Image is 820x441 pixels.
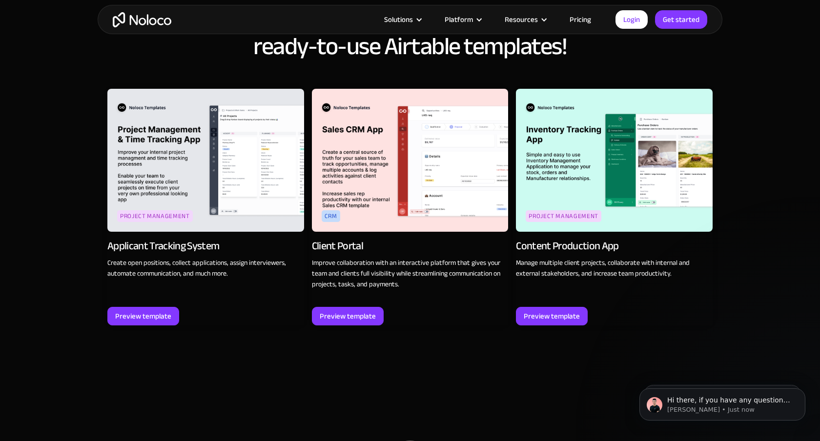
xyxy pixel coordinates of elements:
[384,13,413,26] div: Solutions
[117,210,193,222] div: Project Management
[516,258,713,279] p: Manage multiple client projects, collaborate with internal and external stakeholders, and increas...
[516,89,713,325] a: Project ManagementContent Production AppManage multiple client projects, collaborate with interna...
[113,12,171,27] a: home
[107,258,304,279] p: Create open positions, collect applications, assign interviewers, automate communication, and muc...
[526,210,601,222] div: Project Management
[445,13,473,26] div: Platform
[524,310,580,322] div: Preview template
[432,13,492,26] div: Platform
[312,239,363,253] div: Client Portal
[312,89,509,325] a: crmClient PortalImprove collaboration with an interactive platform that gives your team and clien...
[655,10,707,29] a: Get started
[107,89,304,325] a: Project ManagementApplicant Tracking SystemCreate open positions, collect applications, assign in...
[625,368,820,436] iframe: Intercom notifications message
[322,210,340,222] div: crm
[492,13,557,26] div: Resources
[115,310,171,322] div: Preview template
[107,7,713,60] h2: Get started quickly with ready-to-use Airtable templates!
[107,239,220,253] div: Applicant Tracking System
[516,239,618,253] div: Content Production App
[312,258,509,290] p: Improve collaboration with an interactive platform that gives your team and clients full visibili...
[557,13,603,26] a: Pricing
[505,13,538,26] div: Resources
[615,10,648,29] a: Login
[372,13,432,26] div: Solutions
[320,310,376,322] div: Preview template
